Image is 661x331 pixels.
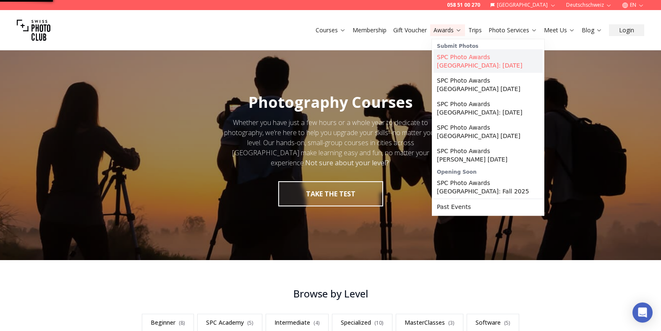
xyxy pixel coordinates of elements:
button: Gift Voucher [390,24,430,36]
a: SPC Photo Awards [GEOGRAPHIC_DATA] [DATE] [434,120,543,143]
a: SPC Photo Awards [GEOGRAPHIC_DATA] [DATE] [434,73,543,96]
a: SPC Photo Awards [GEOGRAPHIC_DATA]: [DATE] [434,50,543,73]
div: Whether you have just a few hours or a whole year to dedicate to photography, we’re here to help ... [217,117,445,168]
button: Trips [465,24,485,36]
a: Gift Voucher [393,26,427,34]
img: Swiss photo club [17,13,50,47]
button: Membership [349,24,390,36]
span: ( 4 ) [314,319,320,326]
span: ( 5 ) [504,319,510,326]
a: Blog [582,26,602,34]
a: SPC Photo Awards [GEOGRAPHIC_DATA]: [DATE] [434,96,543,120]
div: Submit Photos [434,41,543,50]
button: Login [609,24,644,36]
a: SPC Photo Awards [PERSON_NAME] [DATE] [434,143,543,167]
a: Meet Us [544,26,575,34]
a: Courses [316,26,346,34]
span: Photography Courses [248,92,413,112]
button: take the test [278,181,383,206]
a: Photo Services [489,26,537,34]
span: ( 5 ) [247,319,253,326]
div: Opening Soon [434,167,543,175]
a: Awards [434,26,462,34]
button: Courses [312,24,349,36]
span: ( 10 ) [374,319,384,326]
div: Open Intercom Messenger [632,302,653,323]
button: Meet Us [541,24,578,36]
a: 058 51 00 270 [447,2,480,8]
button: Photo Services [485,24,541,36]
h3: Browse by Level [123,287,539,300]
button: Blog [578,24,606,36]
a: Past Events [434,199,543,214]
a: SPC Photo Awards [GEOGRAPHIC_DATA]: Fall 2025 [434,175,543,199]
a: Trips [468,26,482,34]
strong: Not sure about your level? [305,158,389,167]
button: Awards [430,24,465,36]
a: Membership [353,26,387,34]
span: ( 3 ) [448,319,455,326]
span: ( 8 ) [179,319,185,326]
